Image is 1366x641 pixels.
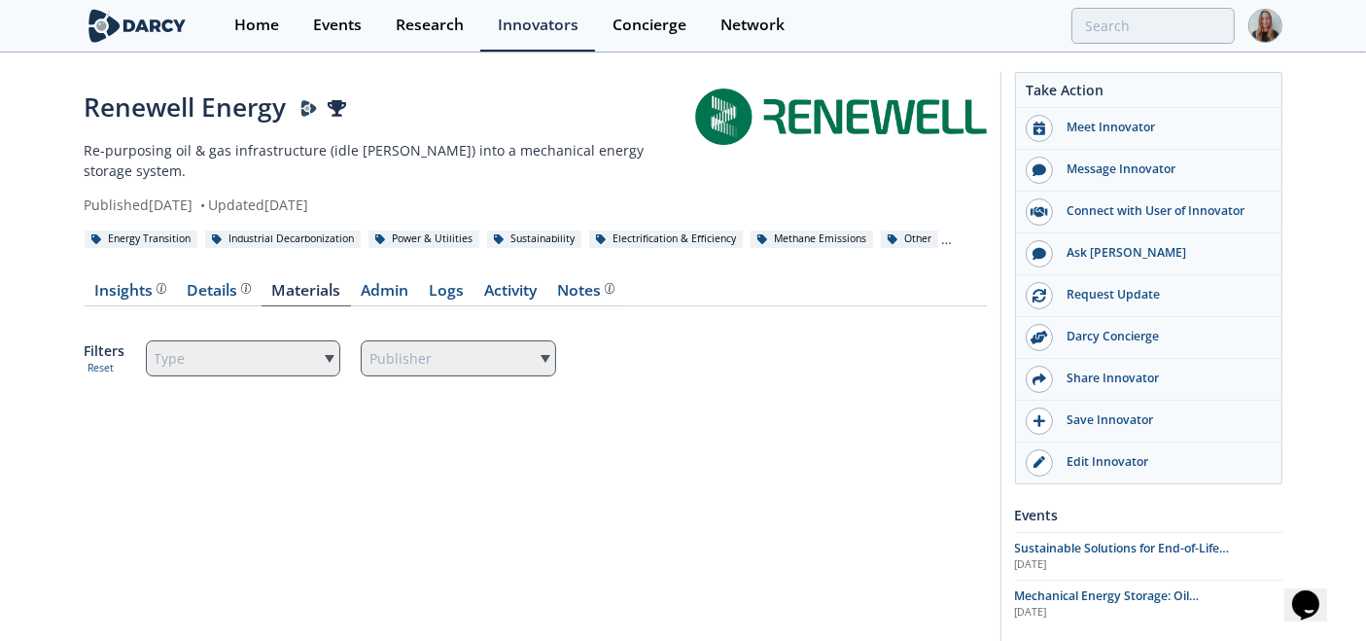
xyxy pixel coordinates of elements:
[613,18,686,33] div: Concierge
[881,231,939,248] div: Other
[300,100,318,118] img: Darcy Presenter
[1248,9,1282,43] img: Profile
[751,231,874,248] div: Methane Emissions
[1053,202,1271,220] div: Connect with User of Innovator
[85,195,695,215] div: Published [DATE] Updated [DATE]
[1053,453,1271,471] div: Edit Innovator
[1015,540,1282,573] a: Sustainable Solutions for End-of-Life [PERSON_NAME]: P&A Emissions Reduction and Energy Storage I...
[1053,286,1271,303] div: Request Update
[368,231,480,248] div: Power & Utilities
[85,89,695,126] div: Renewell Energy
[1015,605,1282,621] div: [DATE]
[1015,557,1282,573] div: [DATE]
[361,340,556,376] div: Publisher
[396,18,464,33] div: Research
[146,340,341,376] div: Type
[487,231,582,248] div: Sustainability
[1053,160,1271,178] div: Message Innovator
[1015,588,1282,621] a: Mechanical Energy Storage: Oil [PERSON_NAME], Gravity, and Clean Energy [DATE]
[589,231,744,248] div: Electrification & Efficiency
[205,231,362,248] div: Industrial Decarbonization
[1015,498,1282,532] div: Events
[241,283,252,294] img: information.svg
[720,18,785,33] div: Network
[1015,588,1265,622] span: Mechanical Energy Storage: Oil [PERSON_NAME], Gravity, and Clean Energy
[1053,370,1271,387] div: Share Innovator
[1053,244,1271,262] div: Ask [PERSON_NAME]
[197,196,209,214] span: •
[1016,80,1281,108] div: Take Action
[94,283,166,299] div: Insights
[177,283,262,306] a: Details
[351,283,419,306] a: Admin
[85,283,177,306] a: Insights
[234,18,279,33] div: Home
[605,283,615,294] img: information.svg
[369,345,432,373] span: Publisher
[1053,411,1271,429] div: Save Innovator
[88,361,114,376] button: Reset
[187,283,251,299] div: Details
[474,283,547,306] a: Activity
[85,231,198,248] div: Energy Transition
[262,283,351,306] a: Materials
[1053,119,1271,136] div: Meet Innovator
[557,283,614,299] div: Notes
[85,140,695,181] p: Re-purposing oil & gas infrastructure (idle [PERSON_NAME]) into a mechanical energy storage system.
[1016,443,1281,483] a: Edit Innovator
[419,283,474,306] a: Logs
[155,345,186,373] span: Type
[1016,401,1281,443] button: Save Innovator
[313,18,362,33] div: Events
[547,283,625,306] a: Notes
[85,340,125,361] p: Filters
[1071,8,1235,44] input: Advanced Search
[1053,328,1271,345] div: Darcy Concierge
[1284,563,1347,622] iframe: chat widget
[157,283,167,294] img: information.svg
[85,9,191,43] img: logo-wide.svg
[1015,540,1262,592] span: Sustainable Solutions for End-of-Life [PERSON_NAME]: P&A Emissions Reduction and Energy Storage I...
[498,18,578,33] div: Innovators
